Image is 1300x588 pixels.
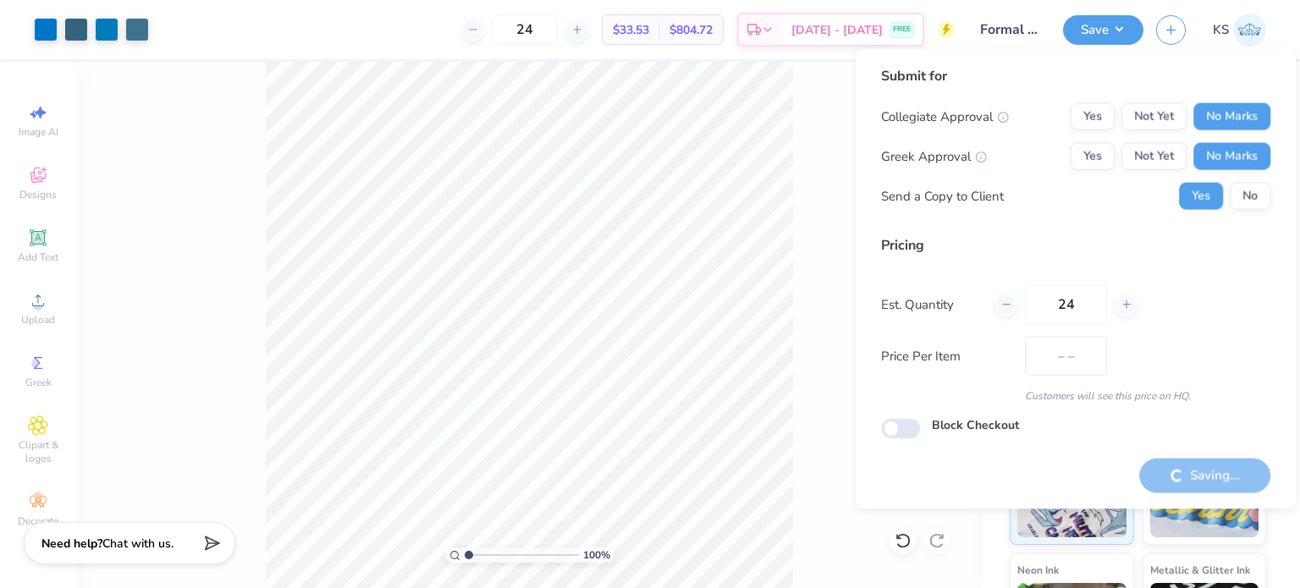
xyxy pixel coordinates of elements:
[1230,183,1270,210] button: No
[932,416,1019,434] label: Block Checkout
[881,346,1012,365] label: Price Per Item
[1063,15,1143,45] button: Save
[8,438,68,465] span: Clipart & logos
[583,547,610,563] span: 100 %
[25,376,52,389] span: Greek
[881,146,987,166] div: Greek Approval
[1213,14,1266,47] a: KS
[21,313,55,327] span: Upload
[881,235,1270,256] div: Pricing
[1213,20,1229,40] span: KS
[1025,285,1107,324] input: – –
[881,186,1004,206] div: Send a Copy to Client
[102,536,174,552] span: Chat with us.
[41,536,102,552] strong: Need help?
[967,13,1050,47] input: Untitled Design
[881,294,982,314] label: Est. Quantity
[1121,103,1187,130] button: Not Yet
[1193,103,1270,130] button: No Marks
[18,514,58,528] span: Decorate
[1121,143,1187,170] button: Not Yet
[791,21,883,39] span: [DATE] - [DATE]
[1017,561,1059,579] span: Neon Ink
[881,107,1009,126] div: Collegiate Approval
[1071,103,1115,130] button: Yes
[669,21,713,39] span: $804.72
[881,388,1270,404] div: Customers will see this price on HQ.
[1179,183,1223,210] button: Yes
[1193,143,1270,170] button: No Marks
[613,21,649,39] span: $33.53
[18,250,58,264] span: Add Text
[19,188,57,201] span: Designs
[893,24,911,36] span: FREE
[1233,14,1266,47] img: Karun Salgotra
[19,125,58,139] span: Image AI
[1071,143,1115,170] button: Yes
[492,14,558,45] input: – –
[881,66,1270,86] div: Submit for
[1150,561,1250,579] span: Metallic & Glitter Ink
